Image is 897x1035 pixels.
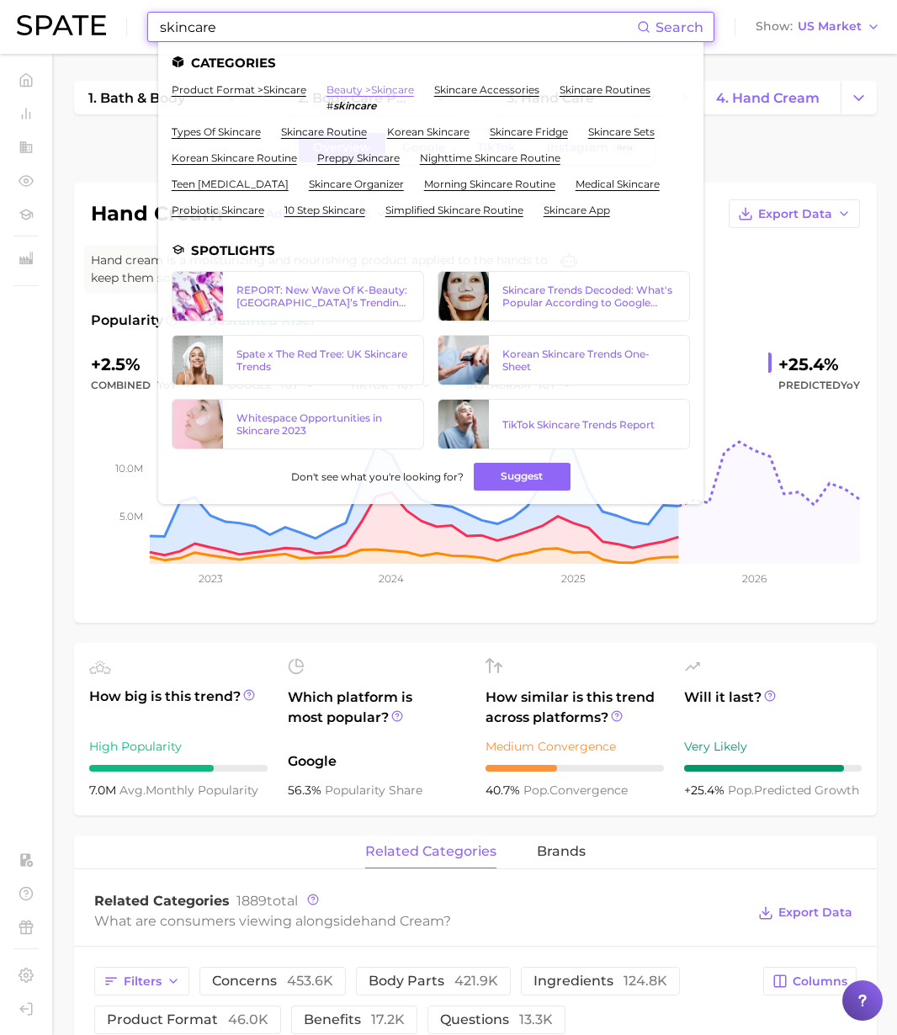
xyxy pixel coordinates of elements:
img: SPATE [17,15,106,35]
tspan: 2023 [199,572,223,585]
span: +25.4% [684,783,728,798]
span: 13.3k [519,1011,553,1027]
li: Spotlights [172,243,690,257]
abbr: average [119,783,146,798]
a: Whitespace Opportunities in Skincare 2023 [172,399,424,449]
button: Filters [94,967,189,995]
div: +25.4% [778,351,860,378]
a: skincare organizer [309,178,404,190]
span: Google [288,751,466,772]
div: REPORT: New Wave Of K-Beauty: [GEOGRAPHIC_DATA]’s Trending Innovations In Skincare & Color Cosmetics [236,284,410,309]
button: ShowUS Market [751,16,884,38]
button: Change Category [841,81,877,114]
abbr: popularity index [728,783,754,798]
div: 7 / 10 [89,765,268,772]
a: 4. hand cream [702,81,841,114]
span: Export Data [758,207,832,221]
span: Predicted [778,375,860,395]
span: How big is this trend? [89,687,268,728]
a: types of skincare [172,125,261,138]
span: hand cream [361,913,443,929]
span: brands [537,844,586,859]
span: Hand cream is a moisturizing and nourishing product applied to the hands to keep them soft and hy... [91,252,549,287]
button: Columns [763,967,857,995]
span: predicted growth [728,783,859,798]
a: skincare routines [560,83,650,96]
em: skincare [333,99,376,112]
a: preppy skincare [317,151,400,164]
span: convergence [523,783,628,798]
a: teen [MEDICAL_DATA] [172,178,289,190]
span: Which platform is most popular? [288,687,466,743]
span: 46.0k [228,1011,268,1027]
a: skincare sets [588,125,655,138]
span: Filters [124,974,162,989]
div: Korean Skincare Trends One-Sheet [502,348,676,373]
button: Suggest [474,463,571,491]
a: Log out. Currently logged in with e-mail yumi.toki@spate.nyc. [13,996,39,1022]
span: concerns [212,974,333,988]
div: 9 / 10 [684,765,862,772]
span: How similar is this trend across platforms? [486,687,664,728]
span: Export Data [778,905,852,920]
span: Don't see what you're looking for? [291,470,464,483]
span: Show [756,22,793,31]
div: Whitespace Opportunities in Skincare 2023 [236,411,410,437]
span: ingredients [533,974,667,988]
a: skincare accessories [434,83,539,96]
input: Search here for a brand, industry, or ingredient [158,13,637,41]
span: 40.7% [486,783,523,798]
div: combined [91,375,204,395]
span: Related Categories [94,893,230,909]
a: product format >skincare [172,83,306,96]
span: 124.8k [624,973,667,989]
span: monthly popularity [119,783,258,798]
tspan: 2025 [561,572,586,585]
a: 10 step skincare [284,204,365,216]
span: body parts [369,974,498,988]
div: Spate x The Red Tree: UK Skincare Trends [236,348,410,373]
div: High Popularity [89,736,268,756]
div: Medium Convergence [486,736,664,756]
a: Korean Skincare Trends One-Sheet [438,335,690,385]
a: beauty >skincare [326,83,414,96]
a: Skincare Trends Decoded: What's Popular According to Google Search & TikTok [438,271,690,321]
span: Will it last? [684,687,862,728]
a: skincare fridge [490,125,568,138]
h1: hand cream [91,204,223,224]
a: skincare app [544,204,610,216]
span: 7.0m [89,783,119,798]
span: product format [107,1013,268,1027]
div: +2.5% [91,351,204,378]
span: 453.6k [287,973,333,989]
a: probiotic skincare [172,204,264,216]
span: Popularity [91,310,163,331]
div: Very Likely [684,736,862,756]
span: benefits [304,1013,405,1027]
span: YoY [841,379,860,391]
a: nighttime skincare routine [420,151,560,164]
span: total [236,893,298,909]
div: 4 / 10 [486,765,664,772]
span: 4. hand cream [716,90,820,106]
a: TikTok Skincare Trends Report [438,399,690,449]
span: questions [440,1013,553,1027]
a: korean skincare [387,125,470,138]
button: Export Data [729,199,860,228]
span: US Market [798,22,862,31]
tspan: 2026 [742,572,767,585]
a: medical skincare [576,178,660,190]
a: simplified skincare routine [385,204,523,216]
span: Columns [793,974,847,989]
span: 1. bath & body [88,90,185,106]
tspan: 2024 [379,572,404,585]
span: related categories [365,844,496,859]
div: Skincare Trends Decoded: What's Popular According to Google Search & TikTok [502,284,676,309]
span: popularity share [325,783,422,798]
span: 421.9k [454,973,498,989]
li: Categories [172,56,690,70]
div: TikTok Skincare Trends Report [502,418,676,431]
span: # [326,99,333,112]
a: morning skincare routine [424,178,555,190]
div: What are consumers viewing alongside ? [94,910,746,932]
